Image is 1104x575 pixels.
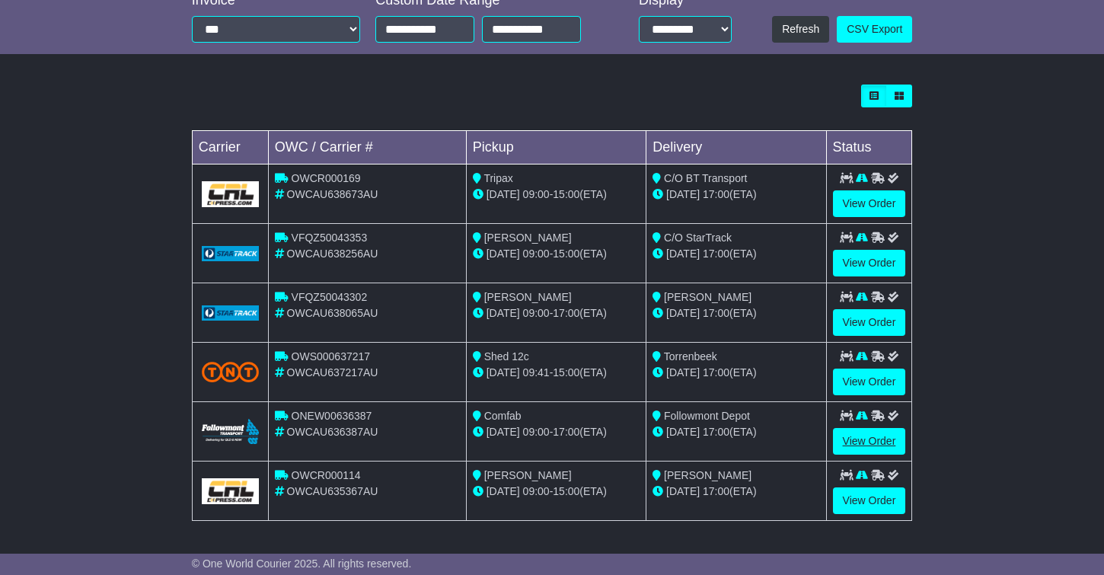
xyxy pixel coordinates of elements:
span: OWCR000114 [292,469,361,481]
span: 17:00 [703,485,729,497]
div: - (ETA) [473,305,640,321]
span: 17:00 [553,307,579,319]
a: View Order [833,369,906,395]
span: C/O BT Transport [664,172,747,184]
span: Followmont Depot [664,410,750,422]
a: View Order [833,487,906,514]
img: GetCarrierServiceLogo [202,181,259,207]
span: [DATE] [487,188,520,200]
span: [DATE] [487,248,520,260]
span: 15:00 [553,366,579,379]
td: Status [826,131,912,165]
span: [DATE] [487,307,520,319]
span: VFQZ50043353 [292,232,368,244]
span: Shed 12c [484,350,529,363]
div: (ETA) [653,365,819,381]
span: 17:00 [703,426,729,438]
span: C/O StarTrack [664,232,732,244]
span: OWS000637217 [292,350,371,363]
a: View Order [833,250,906,276]
td: Pickup [466,131,646,165]
span: 17:00 [703,366,729,379]
span: 17:00 [703,307,729,319]
span: 09:00 [523,485,550,497]
span: 09:00 [523,426,550,438]
span: Comfab [484,410,522,422]
div: (ETA) [653,484,819,500]
span: 09:41 [523,366,550,379]
span: © One World Courier 2025. All rights reserved. [192,557,412,570]
span: [PERSON_NAME] [664,469,751,481]
span: OWCAU635367AU [287,485,378,497]
div: (ETA) [653,424,819,440]
span: [DATE] [487,426,520,438]
span: [DATE] [666,248,700,260]
span: OWCAU636387AU [287,426,378,438]
td: Delivery [646,131,826,165]
span: Torrenbeek [664,350,717,363]
span: [PERSON_NAME] [484,232,572,244]
td: OWC / Carrier # [268,131,466,165]
span: [PERSON_NAME] [484,469,572,481]
span: [PERSON_NAME] [664,291,751,303]
div: - (ETA) [473,424,640,440]
div: - (ETA) [473,246,640,262]
span: OWCAU638673AU [287,188,378,200]
div: (ETA) [653,305,819,321]
span: 09:00 [523,307,550,319]
div: - (ETA) [473,187,640,203]
div: (ETA) [653,187,819,203]
img: GetCarrierServiceLogo [202,305,259,321]
span: 15:00 [553,188,579,200]
span: [DATE] [666,366,700,379]
span: OWCAU638065AU [287,307,378,319]
div: - (ETA) [473,365,640,381]
td: Carrier [192,131,268,165]
span: 09:00 [523,188,550,200]
span: 17:00 [703,248,729,260]
img: GetCarrierServiceLogo [202,246,259,261]
span: 15:00 [553,248,579,260]
a: View Order [833,190,906,217]
span: [DATE] [666,307,700,319]
span: [DATE] [666,188,700,200]
a: View Order [833,309,906,336]
a: CSV Export [837,16,912,43]
span: [DATE] [487,366,520,379]
div: - (ETA) [473,484,640,500]
button: Refresh [772,16,829,43]
img: GetCarrierServiceLogo [202,478,259,504]
span: VFQZ50043302 [292,291,368,303]
span: 17:00 [553,426,579,438]
span: [PERSON_NAME] [484,291,572,303]
a: View Order [833,428,906,455]
span: Tripax [483,172,512,184]
span: 17:00 [703,188,729,200]
div: (ETA) [653,246,819,262]
img: TNT_Domestic.png [202,362,259,382]
span: 09:00 [523,248,550,260]
span: [DATE] [666,426,700,438]
span: OWCAU637217AU [287,366,378,379]
span: [DATE] [487,485,520,497]
span: ONEW00636387 [292,410,372,422]
span: 15:00 [553,485,579,497]
img: Followmont_Transport.png [202,419,259,444]
span: OWCAU638256AU [287,248,378,260]
span: OWCR000169 [292,172,361,184]
span: [DATE] [666,485,700,497]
